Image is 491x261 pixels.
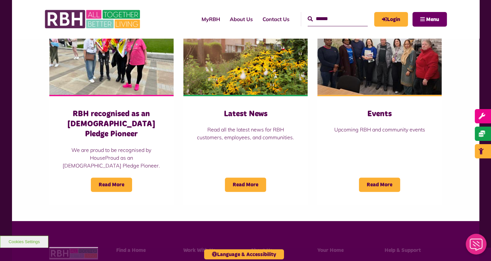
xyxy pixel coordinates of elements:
[91,178,132,192] span: Read More
[317,17,442,95] img: Group photo of customers and colleagues at Spotland Community Centre
[197,10,225,28] a: MyRBH
[49,247,98,260] img: RBH
[426,17,439,22] span: Menu
[412,12,447,27] button: Navigation
[62,146,161,169] p: We are proud to be recognised by HouseProud as an [DEMOGRAPHIC_DATA] Pledge Pioneer.
[225,10,258,28] a: About Us
[374,12,408,27] a: MyRBH
[330,109,429,119] h3: Events
[359,178,400,192] span: Read More
[204,249,284,259] button: Language & Accessibility
[196,126,295,141] p: Read all the latest news for RBH customers, employees, and communities.
[62,109,161,140] h3: RBH recognised as an [DEMOGRAPHIC_DATA] Pledge Pioneer
[317,17,442,205] a: Events Upcoming RBH and community events Read More
[183,17,308,95] img: SAZ MEDIA RBH HOUSING4
[462,232,491,261] iframe: Netcall Web Assistant for live chat
[258,10,294,28] a: Contact Us
[49,17,174,205] a: RBH recognised as an [DEMOGRAPHIC_DATA] Pledge Pioneer We are proud to be recognised by HouseProu...
[183,17,308,205] a: Latest News Read all the latest news for RBH customers, employees, and communities. Read More
[330,126,429,133] p: Upcoming RBH and community events
[196,109,295,119] h3: Latest News
[308,12,368,26] input: Search
[49,17,174,95] img: RBH customers and colleagues at the Rochdale Pride event outside the town hall
[44,6,142,32] img: RBH
[225,178,266,192] span: Read More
